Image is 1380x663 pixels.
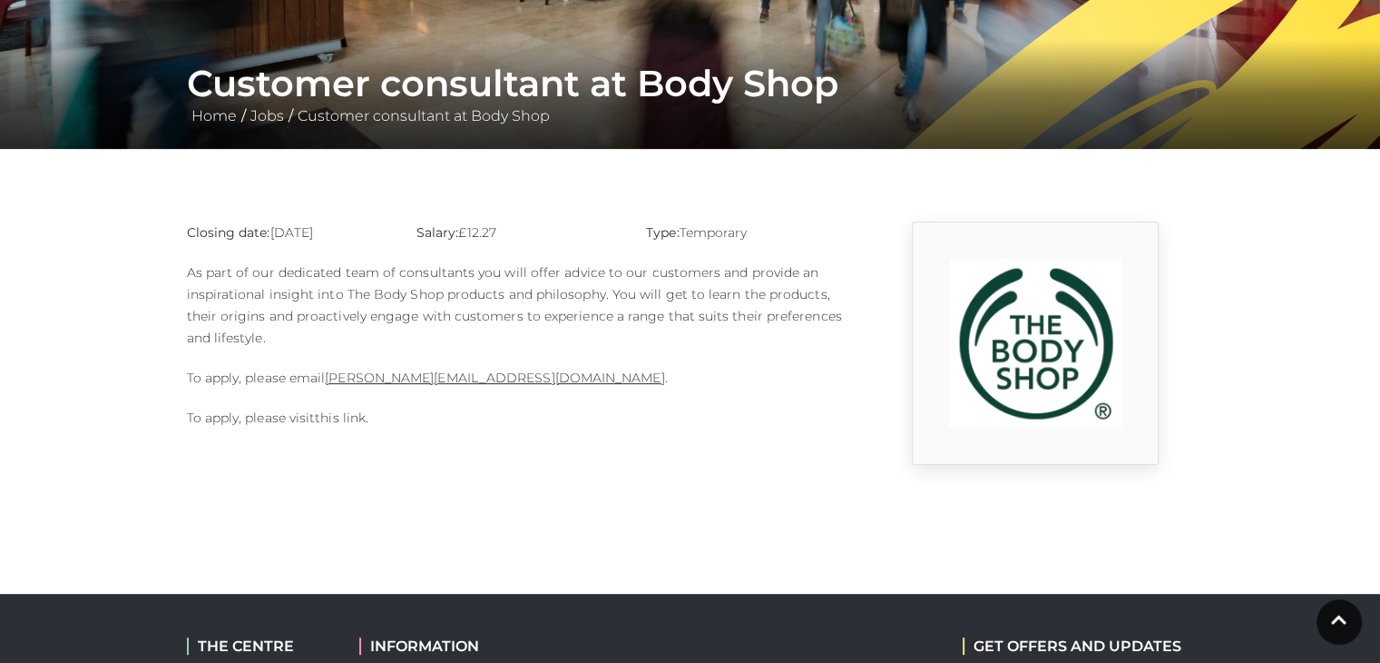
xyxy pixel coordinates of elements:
[646,222,848,243] p: Temporary
[187,107,241,124] a: Home
[187,407,849,429] p: To apply, please visit .
[359,638,591,655] h2: INFORMATION
[246,107,289,124] a: Jobs
[187,224,270,241] strong: Closing date:
[293,107,554,124] a: Customer consultant at Body Shop
[187,262,849,349] p: As part of our dedicated team of consultants you will offer advice to our customers and provide a...
[187,222,389,243] p: [DATE]
[963,638,1181,655] h2: GET OFFERS AND UPDATES
[646,224,679,241] strong: Type:
[173,62,1208,127] div: / /
[187,62,1194,105] h1: Customer consultant at Body Shop
[325,370,664,386] a: [PERSON_NAME][EMAIL_ADDRESS][DOMAIN_NAME]
[416,224,459,241] strong: Salary:
[187,638,332,655] h2: THE CENTRE
[187,367,849,389] p: To apply, please email .
[949,259,1121,428] img: 9_1554819459_jw5k.png
[315,410,366,426] a: this link
[416,222,619,243] p: £12.27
